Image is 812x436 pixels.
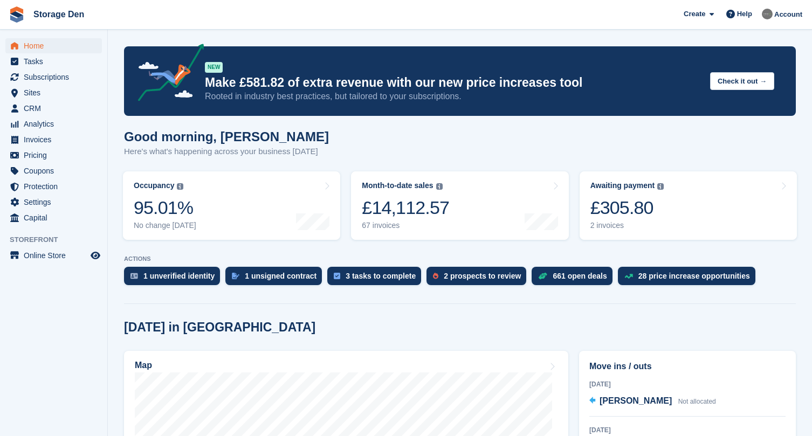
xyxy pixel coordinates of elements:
div: 1 unverified identity [143,272,215,280]
h1: Good morning, [PERSON_NAME] [124,129,329,144]
a: 28 price increase opportunities [618,267,761,290]
a: 3 tasks to complete [327,267,426,290]
div: No change [DATE] [134,221,196,230]
div: 2 invoices [590,221,664,230]
div: [DATE] [589,425,786,435]
p: Make £581.82 of extra revenue with our new price increases tool [205,75,701,91]
img: verify_identity-adf6edd0f0f0b5bbfe63781bf79b02c33cf7c696d77639b501bdc392416b5a36.svg [130,273,138,279]
img: prospect-51fa495bee0391a8d652442698ab0144808aea92771e9ea1ae160a38d050c398.svg [433,273,438,279]
a: 1 unsigned contract [225,267,327,290]
a: menu [5,85,102,100]
span: Sites [24,85,88,100]
img: stora-icon-8386f47178a22dfd0bd8f6a31ec36ba5ce8667c1dd55bd0f319d3a0aa187defe.svg [9,6,25,23]
div: 3 tasks to complete [346,272,416,280]
a: menu [5,195,102,210]
a: [PERSON_NAME] Not allocated [589,395,716,409]
a: menu [5,179,102,194]
a: 2 prospects to review [426,267,532,290]
p: Here's what's happening across your business [DATE] [124,146,329,158]
span: [PERSON_NAME] [600,396,672,405]
a: menu [5,163,102,178]
img: contract_signature_icon-13c848040528278c33f63329250d36e43548de30e8caae1d1a13099fd9432cc5.svg [232,273,239,279]
a: menu [5,132,102,147]
img: icon-info-grey-7440780725fd019a000dd9b08b2336e03edf1995a4989e88bcd33f0948082b44.svg [436,183,443,190]
span: Analytics [24,116,88,132]
img: price-adjustments-announcement-icon-8257ccfd72463d97f412b2fc003d46551f7dbcb40ab6d574587a9cd5c0d94... [129,44,204,105]
div: Month-to-date sales [362,181,433,190]
div: 95.01% [134,197,196,219]
a: menu [5,70,102,85]
a: 1 unverified identity [124,267,225,290]
span: Protection [24,179,88,194]
div: 2 prospects to review [444,272,521,280]
span: Not allocated [678,398,716,405]
a: menu [5,54,102,69]
span: Settings [24,195,88,210]
div: £14,112.57 [362,197,449,219]
a: menu [5,101,102,116]
span: Help [737,9,752,19]
p: ACTIONS [124,255,796,262]
div: £305.80 [590,197,664,219]
span: Tasks [24,54,88,69]
img: icon-info-grey-7440780725fd019a000dd9b08b2336e03edf1995a4989e88bcd33f0948082b44.svg [657,183,664,190]
div: Awaiting payment [590,181,655,190]
img: Brian Barbour [762,9,773,19]
span: Account [774,9,802,20]
span: Create [684,9,705,19]
div: 1 unsigned contract [245,272,316,280]
a: Occupancy 95.01% No change [DATE] [123,171,340,240]
a: menu [5,210,102,225]
a: 661 open deals [532,267,617,290]
div: 28 price increase opportunities [638,272,750,280]
img: price_increase_opportunities-93ffe204e8149a01c8c9dc8f82e8f89637d9d84a8eef4429ea346261dce0b2c0.svg [624,274,633,279]
span: Subscriptions [24,70,88,85]
span: Online Store [24,248,88,263]
div: Occupancy [134,181,174,190]
a: menu [5,38,102,53]
img: task-75834270c22a3079a89374b754ae025e5fb1db73e45f91037f5363f120a921f8.svg [334,273,340,279]
span: Capital [24,210,88,225]
button: Check it out → [710,72,774,90]
a: Month-to-date sales £14,112.57 67 invoices [351,171,568,240]
img: deal-1b604bf984904fb50ccaf53a9ad4b4a5d6e5aea283cecdc64d6e3604feb123c2.svg [538,272,547,280]
a: menu [5,116,102,132]
span: Home [24,38,88,53]
a: menu [5,248,102,263]
div: [DATE] [589,379,786,389]
span: CRM [24,101,88,116]
div: NEW [205,62,223,73]
span: Storefront [10,234,107,245]
div: 67 invoices [362,221,449,230]
h2: [DATE] in [GEOGRAPHIC_DATA] [124,320,315,335]
a: Storage Den [29,5,88,23]
a: menu [5,148,102,163]
span: Coupons [24,163,88,178]
a: Preview store [89,249,102,262]
a: Awaiting payment £305.80 2 invoices [580,171,797,240]
img: icon-info-grey-7440780725fd019a000dd9b08b2336e03edf1995a4989e88bcd33f0948082b44.svg [177,183,183,190]
span: Pricing [24,148,88,163]
p: Rooted in industry best practices, but tailored to your subscriptions. [205,91,701,102]
h2: Move ins / outs [589,360,786,373]
h2: Map [135,361,152,370]
span: Invoices [24,132,88,147]
div: 661 open deals [553,272,607,280]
